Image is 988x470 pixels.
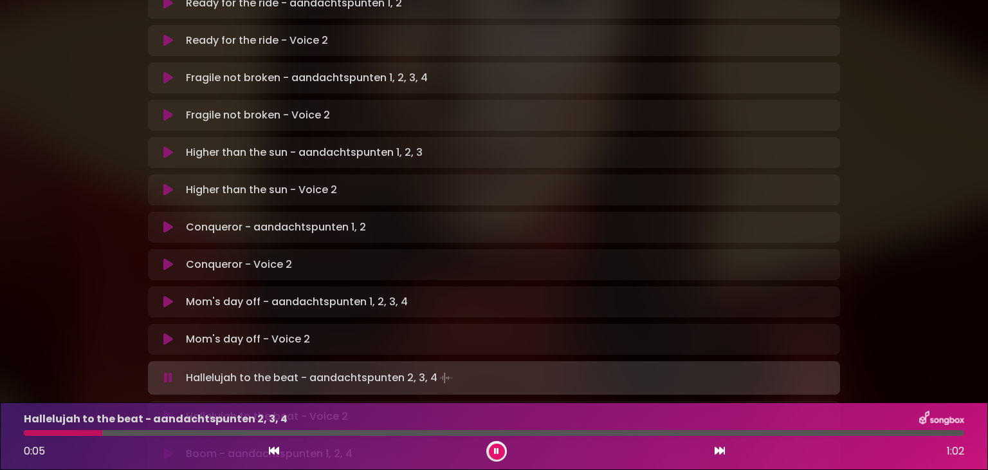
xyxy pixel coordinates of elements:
[186,33,328,48] p: Ready for the ride - Voice 2
[919,411,964,428] img: songbox-logo-white.png
[186,220,366,235] p: Conqueror - aandachtspunten 1, 2
[186,369,455,387] p: Hallelujah to the beat - aandachtspunten 2, 3, 4
[947,444,964,459] span: 1:02
[186,182,337,198] p: Higher than the sun - Voice 2
[186,257,292,272] p: Conqueror - Voice 2
[186,70,428,86] p: Fragile not broken - aandachtspunten 1, 2, 3, 4
[186,145,423,160] p: Higher than the sun - aandachtspunten 1, 2, 3
[24,411,288,427] p: Hallelujah to the beat - aandachtspunten 2, 3, 4
[24,444,45,458] span: 0:05
[437,369,455,387] img: waveform4.gif
[186,332,310,347] p: Mom's day off - Voice 2
[186,108,330,123] p: Fragile not broken - Voice 2
[186,294,408,310] p: Mom's day off - aandachtspunten 1, 2, 3, 4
